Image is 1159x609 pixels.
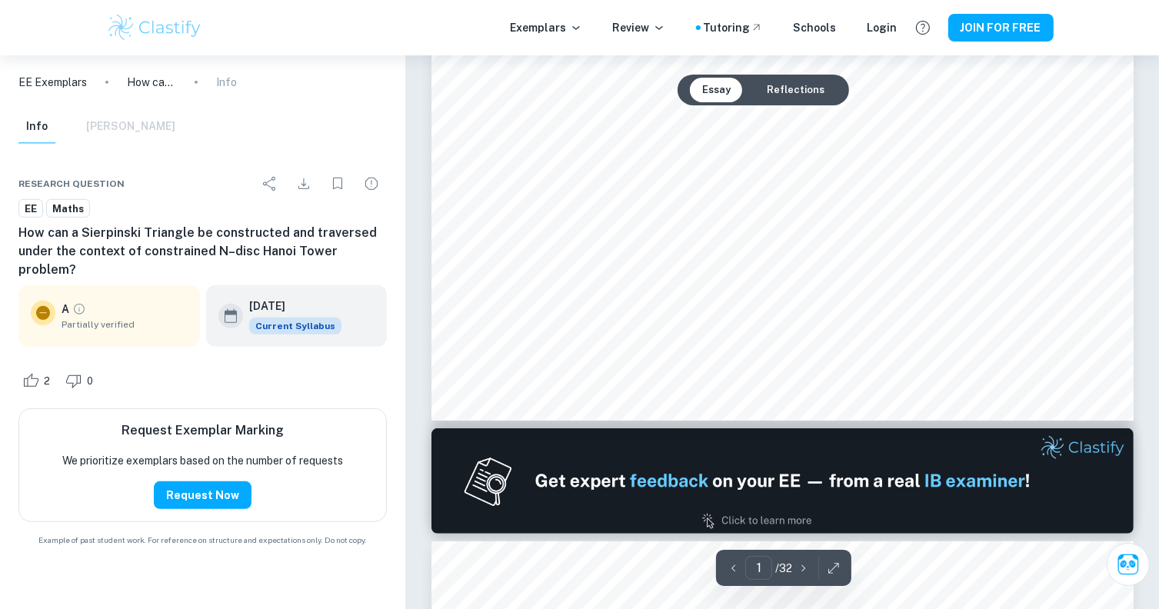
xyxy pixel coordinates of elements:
[216,74,237,91] p: Info
[127,74,176,91] p: How can a Sierpinski Triangle be constructed and traversed under the context of constrained N–dis...
[794,19,837,36] a: Schools
[154,481,251,509] button: Request Now
[948,14,1054,42] button: JOIN FOR FREE
[35,374,58,389] span: 2
[18,368,58,393] div: Like
[106,12,204,43] img: Clastify logo
[19,201,42,217] span: EE
[18,74,87,91] a: EE Exemplars
[72,302,86,316] a: Grade partially verified
[47,201,89,217] span: Maths
[249,318,341,334] div: This exemplar is based on the current syllabus. Feel free to refer to it for inspiration/ideas wh...
[46,199,90,218] a: Maths
[62,368,102,393] div: Dislike
[868,19,898,36] a: Login
[249,298,329,314] h6: [DATE]
[62,301,69,318] p: A
[754,78,837,102] button: Reflections
[690,78,743,102] button: Essay
[18,110,55,144] button: Info
[704,19,763,36] a: Tutoring
[356,168,387,199] div: Report issue
[18,199,43,218] a: EE
[122,421,284,440] h6: Request Exemplar Marking
[78,374,102,389] span: 0
[613,19,665,36] p: Review
[511,19,582,36] p: Exemplars
[1107,543,1150,586] button: Ask Clai
[775,560,792,577] p: / 32
[18,177,125,191] span: Research question
[431,428,1134,534] img: Ad
[62,318,188,331] span: Partially verified
[18,534,387,546] span: Example of past student work. For reference on structure and expectations only. Do not copy.
[62,452,343,469] p: We prioritize exemplars based on the number of requests
[322,168,353,199] div: Bookmark
[255,168,285,199] div: Share
[18,224,387,279] h6: How can a Sierpinski Triangle be constructed and traversed under the context of constrained N–dis...
[249,318,341,334] span: Current Syllabus
[910,15,936,41] button: Help and Feedback
[288,168,319,199] div: Download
